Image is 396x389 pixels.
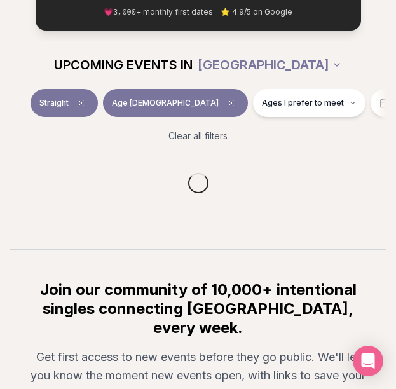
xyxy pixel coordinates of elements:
[104,7,213,18] span: 💗 + monthly first dates
[113,8,136,17] span: 3,000
[74,95,89,111] span: Clear event type filter
[353,346,383,376] div: Open Intercom Messenger
[39,98,69,108] span: Straight
[224,95,239,111] span: Clear age
[161,122,235,150] button: Clear all filters
[31,280,365,338] h2: Join our community of 10,000+ intentional singles connecting [GEOGRAPHIC_DATA], every week.
[103,89,248,117] button: Age [DEMOGRAPHIC_DATA]Clear age
[221,7,292,17] span: ⭐ 4.9/5 on Google
[198,51,342,79] button: [GEOGRAPHIC_DATA]
[253,89,365,117] button: Ages I prefer to meet
[262,98,344,108] span: Ages I prefer to meet
[54,56,193,74] span: UPCOMING EVENTS IN
[112,98,219,108] span: Age [DEMOGRAPHIC_DATA]
[31,89,98,117] button: StraightClear event type filter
